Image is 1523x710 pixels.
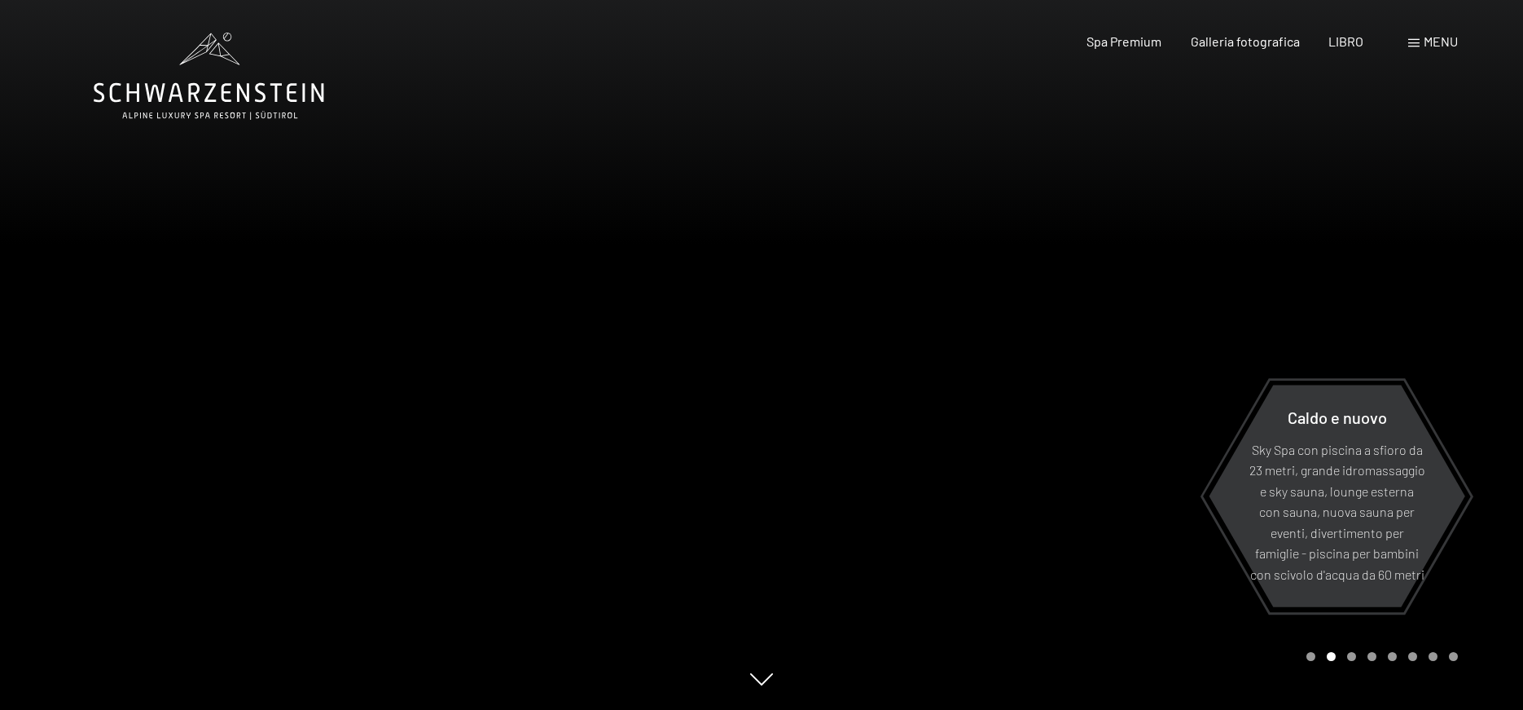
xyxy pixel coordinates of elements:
div: Pagina 8 della giostra [1449,652,1458,661]
div: Carosello Pagina 7 [1429,652,1437,661]
div: Carousel Page 2 (Current Slide) [1327,652,1336,661]
div: Pagina 4 del carosello [1367,652,1376,661]
a: Spa Premium [1086,33,1161,49]
a: Caldo e nuovo Sky Spa con piscina a sfioro da 23 metri, grande idromassaggio e sky sauna, lounge ... [1208,384,1466,608]
div: Paginazione carosello [1301,652,1458,661]
font: Caldo e nuovo [1288,407,1387,426]
a: Galleria fotografica [1191,33,1300,49]
div: Carousel Page 1 [1306,652,1315,661]
div: Pagina 5 della giostra [1388,652,1397,661]
a: LIBRO [1328,33,1363,49]
div: Pagina 6 della giostra [1408,652,1417,661]
font: menu [1424,33,1458,49]
div: Pagina 3 della giostra [1347,652,1356,661]
font: Sky Spa con piscina a sfioro da 23 metri, grande idromassaggio e sky sauna, lounge esterna con sa... [1249,441,1425,582]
